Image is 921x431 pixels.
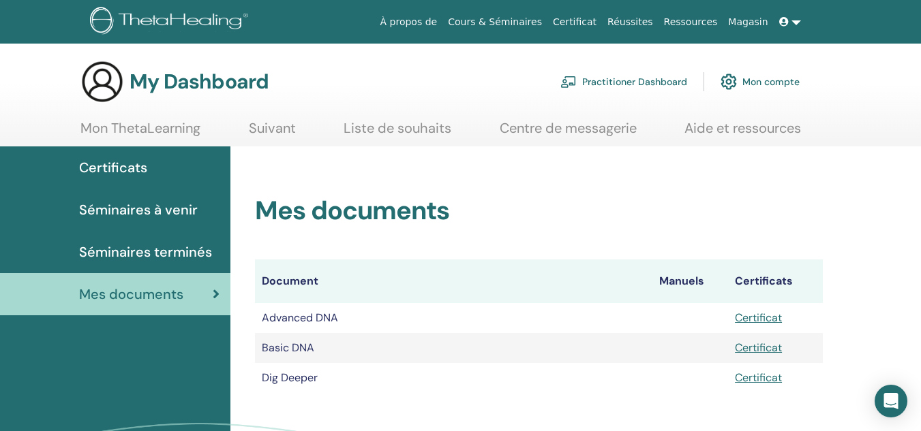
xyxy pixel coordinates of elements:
a: Certificat [735,340,782,355]
a: Ressources [659,10,723,35]
td: Advanced DNA [255,303,652,333]
a: Aide et ressources [684,120,801,146]
span: Mes documents [79,284,183,304]
a: Liste de souhaits [344,120,451,146]
a: Suivant [249,120,296,146]
span: Certificats [79,157,147,178]
img: generic-user-icon.jpg [80,60,124,103]
a: Mon ThetaLearning [80,120,200,146]
a: Cours & Séminaires [442,10,547,35]
div: Open Intercom Messenger [875,385,907,417]
img: logo.png [90,7,253,37]
td: Dig Deeper [255,363,652,393]
span: Séminaires à venir [79,199,198,220]
a: Certificat [735,310,782,325]
th: Certificats [728,259,823,303]
a: À propos de [375,10,443,35]
a: Magasin [723,10,773,35]
img: chalkboard-teacher.svg [560,76,577,88]
a: Réussites [602,10,658,35]
img: cog.svg [721,70,737,93]
td: Basic DNA [255,333,652,363]
span: Séminaires terminés [79,242,212,262]
a: Centre de messagerie [500,120,637,146]
a: Certificat [735,370,782,385]
a: Certificat [547,10,602,35]
a: Practitioner Dashboard [560,67,687,97]
a: Mon compte [721,67,800,97]
h3: My Dashboard [130,69,269,94]
h2: Mes documents [255,195,823,227]
th: Document [255,259,652,303]
th: Manuels [652,259,728,303]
